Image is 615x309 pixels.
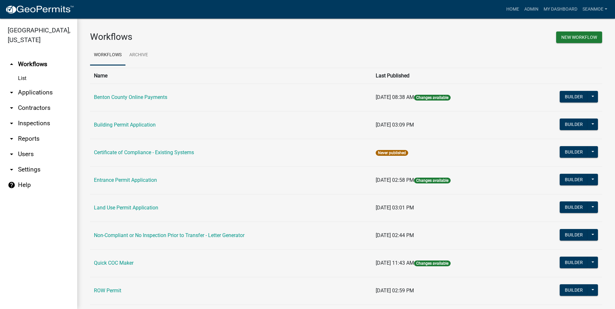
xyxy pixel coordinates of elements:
[504,3,522,15] a: Home
[580,3,610,15] a: SeanMoe
[376,94,414,100] span: [DATE] 08:38 AM
[376,177,414,183] span: [DATE] 02:58 PM
[94,149,194,155] a: Certificate of Compliance - Existing Systems
[8,104,15,112] i: arrow_drop_down
[94,287,121,294] a: ROW Permit
[376,150,408,156] span: Never published
[560,174,588,185] button: Builder
[414,95,451,101] span: Changes available
[94,177,157,183] a: Entrance Permit Application
[560,257,588,268] button: Builder
[8,60,15,68] i: arrow_drop_up
[376,232,414,238] span: [DATE] 02:44 PM
[90,68,372,84] th: Name
[8,166,15,173] i: arrow_drop_down
[8,119,15,127] i: arrow_drop_down
[94,232,244,238] a: Non-Compliant or No Inspection Prior to Transfer - Letter Generator
[90,45,125,66] a: Workflows
[560,119,588,130] button: Builder
[522,3,541,15] a: Admin
[125,45,152,66] a: Archive
[94,205,158,211] a: Land Use Permit Application
[8,150,15,158] i: arrow_drop_down
[376,122,414,128] span: [DATE] 03:09 PM
[414,178,451,183] span: Changes available
[376,205,414,211] span: [DATE] 03:01 PM
[94,260,133,266] a: Quick COC Maker
[90,31,341,42] h3: Workflows
[8,89,15,96] i: arrow_drop_down
[556,31,602,43] button: New Workflow
[94,122,156,128] a: Building Permit Application
[376,260,414,266] span: [DATE] 11:43 AM
[560,229,588,241] button: Builder
[560,201,588,213] button: Builder
[560,91,588,102] button: Builder
[560,146,588,158] button: Builder
[94,94,167,100] a: Benton County Online Payments
[8,135,15,143] i: arrow_drop_down
[8,181,15,189] i: help
[372,68,519,84] th: Last Published
[414,260,451,266] span: Changes available
[376,287,414,294] span: [DATE] 02:59 PM
[541,3,580,15] a: My Dashboard
[560,284,588,296] button: Builder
